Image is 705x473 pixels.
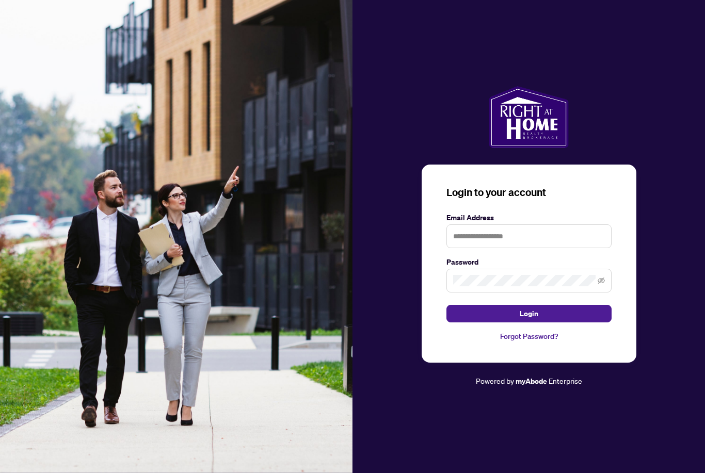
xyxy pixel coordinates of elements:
[446,185,612,200] h3: Login to your account
[549,376,582,385] span: Enterprise
[489,86,569,148] img: ma-logo
[598,277,605,284] span: eye-invisible
[476,376,514,385] span: Powered by
[446,331,612,342] a: Forgot Password?
[446,256,612,268] label: Password
[446,305,612,322] button: Login
[446,212,612,223] label: Email Address
[516,376,547,387] a: myAbode
[520,305,538,322] span: Login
